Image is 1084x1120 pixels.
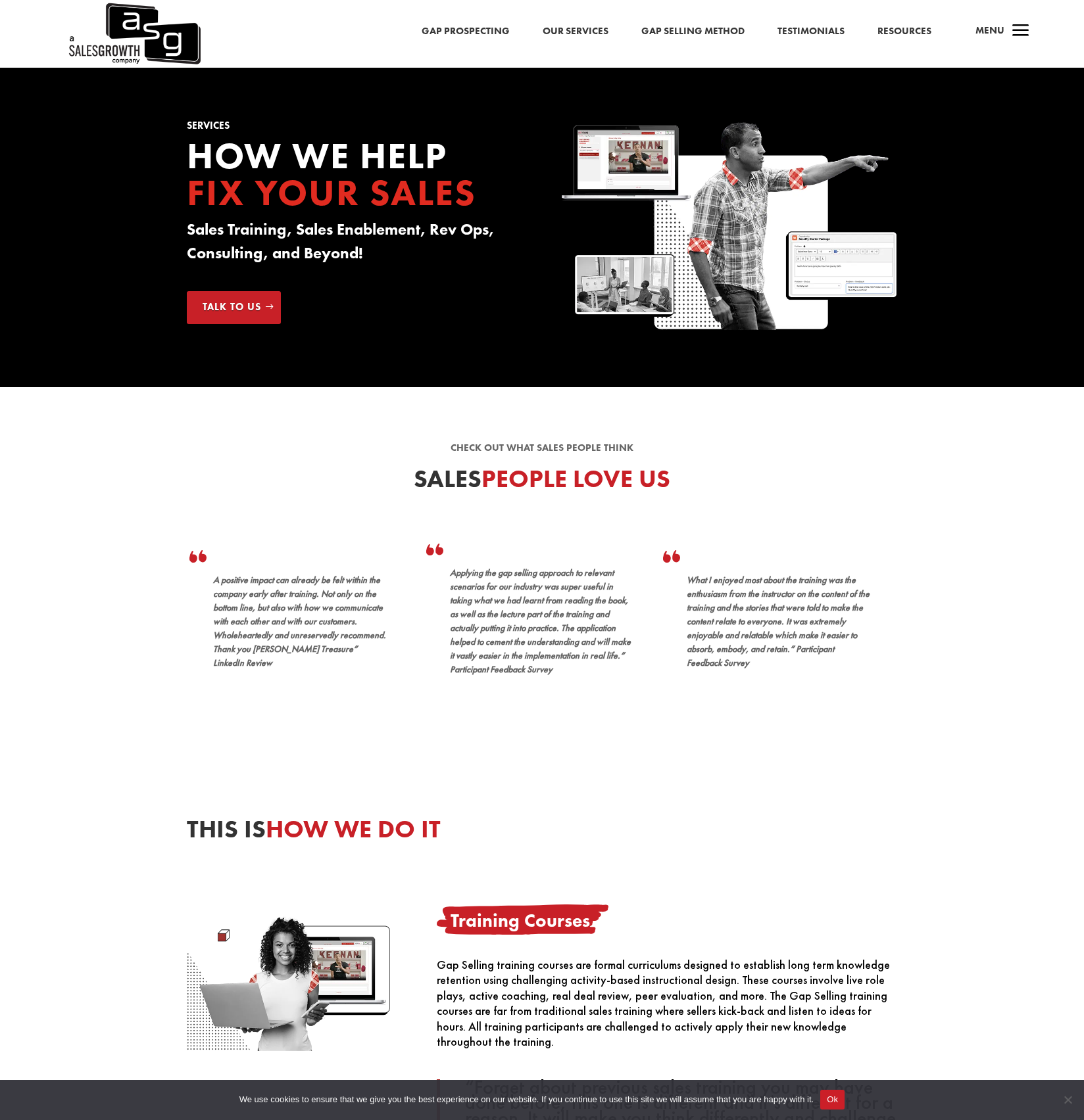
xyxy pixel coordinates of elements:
[641,23,745,40] a: Gap Selling Method
[687,574,870,668] span: What I enjoyed most about the training was the enthusiasm from the instructor on the content of t...
[187,291,281,324] a: Talk to Us
[187,440,897,456] p: Check out what sales people think
[187,218,522,271] h3: Sales Training, Sales Enablement, Rev Ops, Consulting, and Beyond!
[562,726,572,736] button: slick-slide-0-4
[187,816,897,848] h2: This is
[187,121,522,137] h1: Services
[877,23,931,40] a: Resources
[187,169,476,216] span: Fix your Sales
[187,467,897,498] h2: Sales
[422,23,510,40] a: Gap Prospecting
[187,137,522,218] h2: How we Help
[481,463,670,494] span: People Love Us
[213,573,397,679] p: A positive impact can already be felt within the company early after training. Not only on the bo...
[777,23,845,40] a: Testimonials
[496,726,506,736] button: slick-slide-0-0
[529,726,539,736] button: slick-slide-0-2
[1008,18,1034,45] span: a
[578,726,588,736] button: slick-slide-0-5
[239,1093,814,1106] span: We use cookies to ensure that we give you the best experience on our website. If you continue to ...
[1061,1093,1074,1106] span: No
[187,904,397,1052] img: Sales Growth Training Courses
[266,813,441,845] span: how we do it
[543,23,608,40] a: Our Services
[562,121,897,334] img: Sales Growth Keenan
[975,24,1004,37] span: Menu
[437,904,897,937] h3: Training Courses
[820,1090,845,1109] button: Ok
[450,567,631,675] span: Applying the gap selling approach to relevant scenarios for our industry was super useful in taki...
[512,726,522,736] button: slick-slide-0-1
[545,726,555,736] button: slick-slide-0-3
